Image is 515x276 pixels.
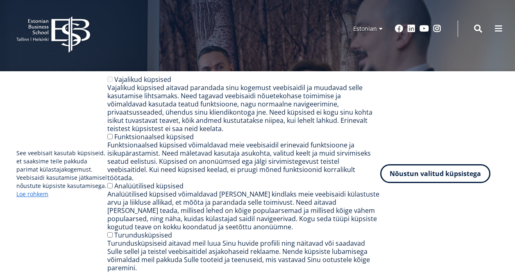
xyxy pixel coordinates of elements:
[107,239,381,272] div: Turundusküpsiseid aitavad meil luua Sinu huvide profiili ning näitavad või saadavad Sulle sellel ...
[433,25,441,33] a: Instagram
[395,25,403,33] a: Facebook
[107,141,381,182] div: Funktsionaalsed küpsised võimaldavad meie veebisaidil erinevaid funktsioone ja isikupärastamist. ...
[16,190,48,198] a: Loe rohkem
[420,25,429,33] a: Youtube
[114,75,171,84] label: Vajalikud küpsised
[114,181,184,190] label: Analüütilised küpsised
[114,231,172,240] label: Turundusküpsised
[16,149,107,198] p: See veebisait kasutab küpsiseid, et saaksime teile pakkuda parimat külastajakogemust. Veebisaidi ...
[107,84,381,133] div: Vajalikud küpsised aitavad parandada sinu kogemust veebisaidil ja muudavad selle kasutamise lihts...
[114,132,194,141] label: Funktsionaalsed küpsised
[407,25,415,33] a: Linkedin
[380,164,490,183] button: Nõustun valitud küpsistega
[107,190,381,231] div: Analüütilised küpsised võimaldavad [PERSON_NAME] kindlaks meie veebisaidi külastuste arvu ja liik...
